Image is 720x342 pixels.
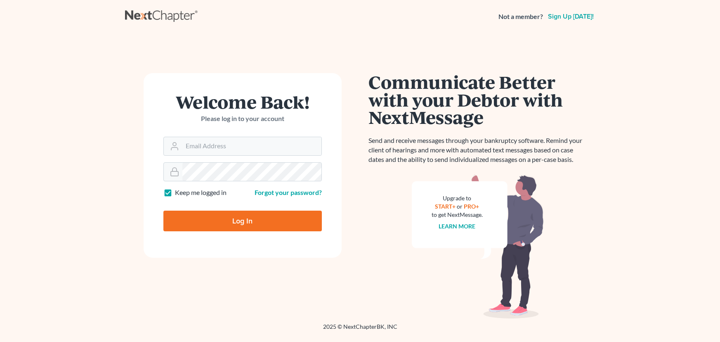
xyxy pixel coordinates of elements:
input: Email Address [182,137,321,155]
a: START+ [435,203,456,210]
div: Upgrade to [432,194,483,202]
a: PRO+ [464,203,479,210]
label: Keep me logged in [175,188,227,197]
input: Log In [163,211,322,231]
a: Sign up [DATE]! [546,13,595,20]
h1: Welcome Back! [163,93,322,111]
p: Please log in to your account [163,114,322,123]
a: Learn more [439,223,475,230]
strong: Not a member? [498,12,543,21]
a: Forgot your password? [255,188,322,196]
div: to get NextMessage. [432,211,483,219]
div: 2025 © NextChapterBK, INC [125,323,595,337]
p: Send and receive messages through your bankruptcy software. Remind your client of hearings and mo... [368,136,587,164]
img: nextmessage_bg-59042aed3d76b12b5cd301f8e5b87938c9018125f34e5fa2b7a6b67550977c72.svg [412,174,544,319]
h1: Communicate Better with your Debtor with NextMessage [368,73,587,126]
span: or [457,203,463,210]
